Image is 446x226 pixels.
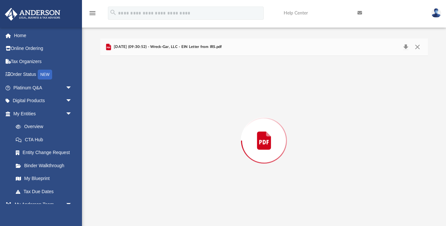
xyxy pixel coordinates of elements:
[89,12,96,17] a: menu
[5,55,82,68] a: Tax Organizers
[3,8,62,21] img: Anderson Advisors Platinum Portal
[66,107,79,121] span: arrow_drop_down
[66,198,79,212] span: arrow_drop_down
[9,133,82,146] a: CTA Hub
[66,94,79,108] span: arrow_drop_down
[38,70,52,79] div: NEW
[400,42,412,52] button: Download
[100,38,428,225] div: Preview
[9,159,82,172] a: Binder Walkthrough
[5,42,82,55] a: Online Ordering
[5,107,82,120] a: My Entitiesarrow_drop_down
[412,42,423,52] button: Close
[110,9,117,16] i: search
[112,44,222,50] span: [DATE] (09:30:52) - Wreck-Gar, LLC - EIN Letter from IRS.pdf
[5,81,82,94] a: Platinum Q&Aarrow_drop_down
[5,94,82,107] a: Digital Productsarrow_drop_down
[9,120,82,133] a: Overview
[5,29,82,42] a: Home
[5,68,82,81] a: Order StatusNEW
[5,198,79,211] a: My Anderson Teamarrow_drop_down
[431,8,441,18] img: User Pic
[9,146,82,159] a: Entity Change Request
[9,172,79,185] a: My Blueprint
[89,9,96,17] i: menu
[66,81,79,95] span: arrow_drop_down
[9,185,82,198] a: Tax Due Dates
